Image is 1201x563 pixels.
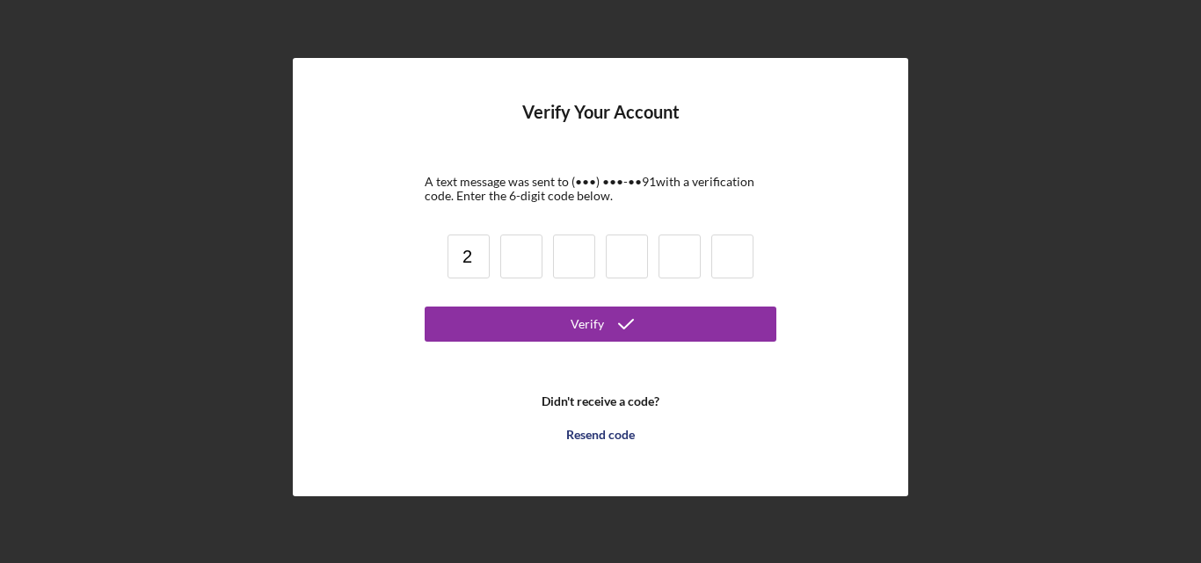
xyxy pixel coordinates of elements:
div: Resend code [566,417,635,452]
div: Verify [571,307,604,342]
button: Verify [425,307,776,342]
h4: Verify Your Account [522,102,680,148]
div: A text message was sent to (•••) •••-•• 91 with a verification code. Enter the 6-digit code below. [425,175,776,203]
button: Resend code [425,417,776,452]
b: Didn't receive a code? [542,394,659,408]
